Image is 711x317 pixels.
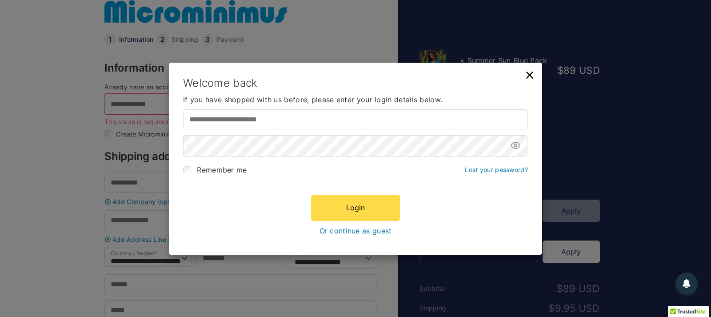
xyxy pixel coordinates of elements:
[183,77,528,89] h3: Welcome back
[320,226,392,234] a: Or continue as guest
[183,166,191,174] input: Remember me
[197,165,247,174] span: Remember me
[183,95,442,104] span: If you have shopped with us before, please enter your login details below.
[311,195,400,221] button: Login
[465,166,528,173] a: Lost your password?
